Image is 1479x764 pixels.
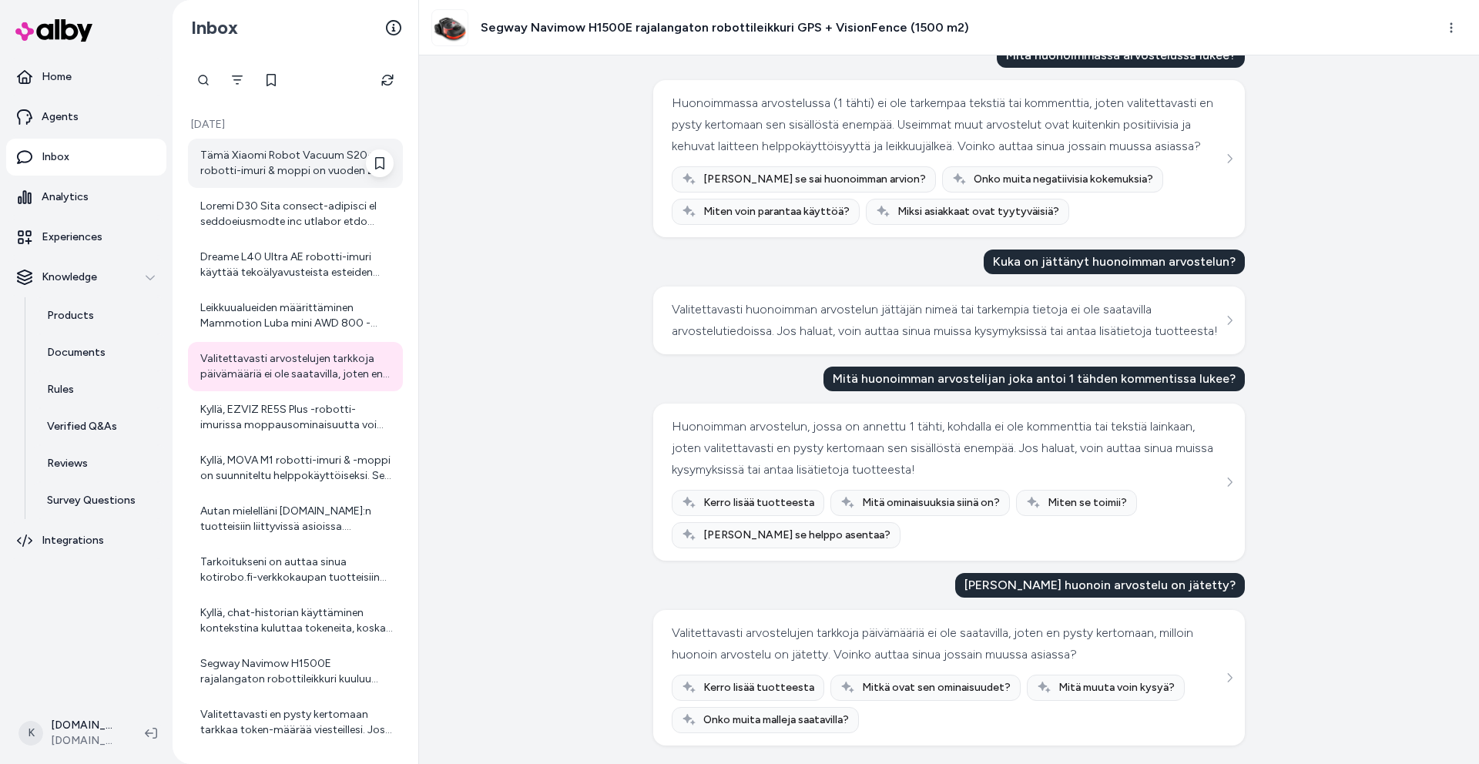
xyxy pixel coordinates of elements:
div: Segway Navimow H1500E rajalangaton robottileikkuri kuuluu tuoteryhmään "Robottiruohonleikkurit". ... [200,656,394,687]
span: [PERSON_NAME] se helppo asentaa? [703,528,890,543]
img: alby Logo [15,19,92,42]
a: Segway Navimow H1500E rajalangaton robottileikkuri kuuluu tuoteryhmään "Robottiruohonleikkurit". ... [188,647,403,696]
span: Miksi asiakkaat ovat tyytyväisiä? [897,204,1059,219]
button: K[DOMAIN_NAME] Shopify[DOMAIN_NAME] [9,709,132,758]
h3: Segway Navimow H1500E rajalangaton robottileikkuri GPS + VisionFence (1500 m2) [481,18,969,37]
div: Dreame L40 Ultra AE robotti-imuri käyttää tekoälyavusteista esteiden tunnistusteknologiaa ja 3D-l... [200,250,394,280]
a: Experiences [6,219,166,256]
p: Experiences [42,230,102,245]
div: Kuka on jättänyt huonoimman arvostelun? [984,250,1245,274]
a: Kyllä, MOVA M1 robotti-imuri & -moppi on suunniteltu helppokäyttöiseksi. Sen käyttöä helpottaa mo... [188,444,403,493]
button: Knowledge [6,259,166,296]
div: Autan mielelläni [DOMAIN_NAME]:n tuotteisiin liittyvissä asioissa. Valitettavasti en voi vastata ... [200,504,394,534]
p: [DATE] [188,117,403,132]
p: Documents [47,345,106,360]
span: Miten se toimii? [1048,495,1127,511]
div: Kyllä, chat-historian käyttäminen kontekstina kuluttaa tokeneita, koska malli käsittelee aiemmat ... [200,605,394,636]
a: Survey Questions [32,482,166,519]
p: Verified Q&As [47,419,117,434]
button: Filter [222,65,253,95]
a: Reviews [32,445,166,482]
div: Huonoimmassa arvostelussa (1 tähti) ei ole tarkempaa tekstiä tai kommenttia, joten valitettavasti... [672,92,1222,157]
span: [DOMAIN_NAME] [51,733,120,749]
a: Valitettavasti en pysty kertomaan tarkkaa token-määrää viesteillesi. Jos sinulla on muita kysymyk... [188,698,403,747]
a: Documents [32,334,166,371]
p: Inbox [42,149,69,165]
div: Huonoimman arvostelun, jossa on annettu 1 tähti, kohdalla ei ole kommenttia tai tekstiä lainkaan,... [672,416,1222,481]
p: Knowledge [42,270,97,285]
p: [DOMAIN_NAME] Shopify [51,718,120,733]
div: Leikkuualueiden määrittäminen Mammotion Luba mini AWD 800 -robottiruohonleikkurille tapahtuu help... [200,300,394,331]
p: Agents [42,109,79,125]
a: Tämä Xiaomi Robot Vacuum S20+ robotti-imuri & moppi on vuoden 2025 malli. Se on myös Kuluttaja-le... [188,139,403,188]
div: [PERSON_NAME] huonoin arvostelu on jätetty? [955,573,1245,598]
a: Inbox [6,139,166,176]
div: Loremi D30 Sita consect-adipisci el seddoeiusmodte inc utlabor etdo magnaaliquaenim, admin veni q... [200,199,394,230]
img: Segway_Navimow_H_1500_3000E_top_1.jpg [432,10,468,45]
div: Kyllä, EZVIZ RE5S Plus -robotti-imurissa moppausominaisuutta voi säätää. Vesisäiliön veden määrää... [200,402,394,433]
div: Mitä huonoimman arvostelijan joka antoi 1 tähden kommentissa lukee? [823,367,1245,391]
a: Autan mielelläni [DOMAIN_NAME]:n tuotteisiin liittyvissä asioissa. Valitettavasti en voi vastata ... [188,494,403,544]
p: Integrations [42,533,104,548]
button: See more [1220,473,1239,491]
p: Home [42,69,72,85]
button: See more [1220,311,1239,330]
div: Mitä huonoimmassa arvostelussa lukee? [997,43,1245,68]
a: Loremi D30 Sita consect-adipisci el seddoeiusmodte inc utlabor etdo magnaaliquaenim, admin veni q... [188,189,403,239]
a: Valitettavasti arvostelujen tarkkoja päivämääriä ei ole saatavilla, joten en pysty kertomaan, mil... [188,342,403,391]
p: Products [47,308,94,323]
span: K [18,721,43,746]
span: Mitä muuta voin kysyä? [1058,680,1175,695]
div: Valitettavasti arvostelujen tarkkoja päivämääriä ei ole saatavilla, joten en pysty kertomaan, mil... [672,622,1222,665]
span: Onko muita malleja saatavilla? [703,712,849,728]
a: Rules [32,371,166,408]
button: Refresh [372,65,403,95]
a: Kyllä, EZVIZ RE5S Plus -robotti-imurissa moppausominaisuutta voi säätää. Vesisäiliön veden määrää... [188,393,403,442]
div: Tämä Xiaomi Robot Vacuum S20+ robotti-imuri & moppi on vuoden 2025 malli. Se on myös Kuluttaja-le... [200,148,394,179]
div: Valitettavasti en pysty kertomaan tarkkaa token-määrää viesteillesi. Jos sinulla on muita kysymyk... [200,707,394,738]
span: Onko muita negatiivisia kokemuksia? [974,172,1153,187]
div: Valitettavasti arvostelujen tarkkoja päivämääriä ei ole saatavilla, joten en pysty kertomaan, mil... [200,351,394,382]
p: Survey Questions [47,493,136,508]
p: Analytics [42,189,89,205]
button: See more [1220,668,1239,687]
a: Agents [6,99,166,136]
a: Analytics [6,179,166,216]
a: Verified Q&As [32,408,166,445]
a: Products [32,297,166,334]
a: Home [6,59,166,95]
a: Kyllä, chat-historian käyttäminen kontekstina kuluttaa tokeneita, koska malli käsittelee aiemmat ... [188,596,403,645]
a: Dreame L40 Ultra AE robotti-imuri käyttää tekoälyavusteista esteiden tunnistusteknologiaa ja 3D-l... [188,240,403,290]
div: Kyllä, MOVA M1 robotti-imuri & -moppi on suunniteltu helppokäyttöiseksi. Sen käyttöä helpottaa mo... [200,453,394,484]
span: Kerro lisää tuotteesta [703,495,814,511]
span: Mitkä ovat sen ominaisuudet? [862,680,1011,695]
span: Mitä ominaisuuksia siinä on? [862,495,1000,511]
div: Valitettavasti huonoimman arvostelun jättäjän nimeä tai tarkempia tietoja ei ole saatavilla arvos... [672,299,1222,342]
a: Tarkoitukseni on auttaa sinua kotirobo.fi-verkkokaupan tuotteisiin liittyvissä asioissa, kuten ro... [188,545,403,595]
p: Rules [47,382,74,397]
a: Integrations [6,522,166,559]
span: Miten voin parantaa käyttöä? [703,204,850,219]
span: Kerro lisää tuotteesta [703,680,814,695]
div: Tarkoitukseni on auttaa sinua kotirobo.fi-verkkokaupan tuotteisiin liittyvissä asioissa, kuten ro... [200,555,394,585]
span: [PERSON_NAME] se sai huonoimman arvion? [703,172,926,187]
button: See more [1220,149,1239,168]
a: Leikkuualueiden määrittäminen Mammotion Luba mini AWD 800 -robottiruohonleikkurille tapahtuu help... [188,291,403,340]
p: Reviews [47,456,88,471]
h2: Inbox [191,16,238,39]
